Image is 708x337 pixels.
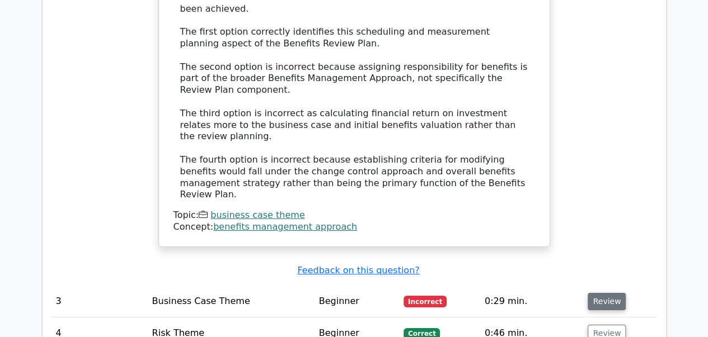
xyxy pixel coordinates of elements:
td: 0:29 min. [480,286,584,317]
span: Incorrect [404,296,447,307]
button: Review [588,293,626,310]
div: Topic: [174,210,535,221]
td: Business Case Theme [148,286,315,317]
td: 3 [51,286,148,317]
div: Concept: [174,221,535,233]
a: benefits management approach [213,221,357,232]
a: business case theme [210,210,304,220]
a: Feedback on this question? [297,265,419,276]
td: Beginner [315,286,399,317]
